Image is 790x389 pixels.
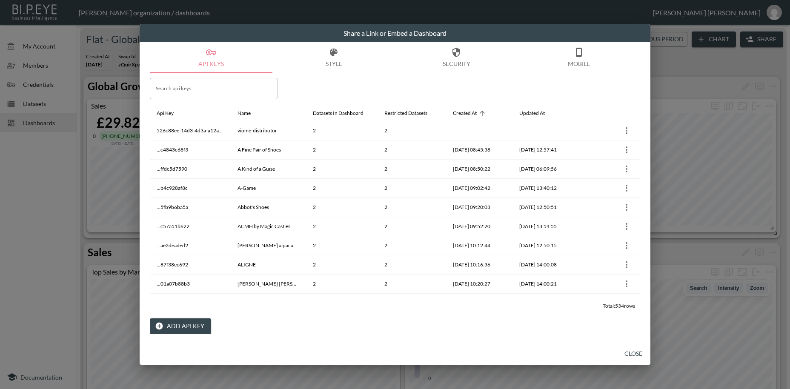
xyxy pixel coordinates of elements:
th: 2025-02-19, 10:16:36 [446,255,512,275]
th: 2025-02-19, 09:52:20 [446,217,512,236]
th: 2 [306,140,378,160]
th: 2 [378,198,446,217]
th: 2 [306,160,378,179]
th: 2025-02-19, 08:50:22 [446,160,512,179]
th: 2025-09-06, 12:50:51 [512,198,577,217]
th: A Fine Pair of Shoes [231,140,306,160]
th: {"key":null,"ref":null,"props":{"row":{"id":"4e836b14-38ce-44fd-81e1-d823da483c9d","apiKey":"...c... [577,217,640,236]
th: {"key":null,"ref":null,"props":{"row":{"id":"9f576c66-4d7c-404a-b33c-efb8e16c0844","apiKey":"...8... [577,255,640,275]
th: ...16c908bdd3 [150,294,231,313]
th: 2025-09-06, 12:50:15 [512,236,577,255]
button: more [620,162,633,176]
th: 2025-02-19, 10:23:31 [446,294,512,313]
th: ...01a07b88b3 [150,275,231,294]
span: Created At [453,108,488,118]
div: Created At [453,108,477,118]
button: more [620,200,633,214]
th: 2 [378,294,446,313]
span: Datasets In Dashboard [313,108,375,118]
th: 2 [378,140,446,160]
th: Anne Louise Boutique [231,275,306,294]
button: Mobile [518,42,640,73]
th: 2 [306,179,378,198]
th: 2025-02-19, 09:20:03 [446,198,512,217]
button: more [620,239,633,252]
th: viome-distributor [231,121,306,140]
th: 2 [306,198,378,217]
th: ACMH by Magic Castles [231,217,306,236]
th: {"key":null,"ref":null,"props":{"row":{"id":"e4d0d688-ea40-4c78-b4c8-f15047af6660","apiKey":"...b... [577,179,640,198]
th: {"key":null,"ref":null,"props":{"row":{"id":"2635ae49-5adf-4179-98dc-38f8ac363608","apiKey":"...c... [577,140,640,160]
button: more [620,277,633,291]
th: {"key":null,"ref":null,"props":{"row":{"id":"a5b6bc95-98ff-4780-a632-4686f18335a2","apiKey":"526c... [577,121,640,140]
span: Total: 534 rows [603,303,635,309]
th: 2 [306,275,378,294]
span: Name [238,108,262,118]
div: Updated At [519,108,545,118]
th: 2025-09-06, 14:00:08 [512,255,577,275]
th: 2 [378,160,446,179]
th: ALIGNE [231,255,306,275]
th: 2025-09-06, 13:54:55 [512,217,577,236]
th: Abbot's Shoes [231,198,306,217]
button: more [620,220,633,233]
th: {"key":null,"ref":null,"props":{"row":{"id":"afcaad92-fec8-4ea6-a007-ce86fbb57c9f","apiKey":"...f... [577,160,640,179]
th: ...ffdc5d7590 [150,160,231,179]
th: 2 [378,179,446,198]
th: 2025-09-06, 13:40:12 [512,179,577,198]
th: 2025-02-19, 10:20:27 [446,275,512,294]
div: Api Key [157,108,174,118]
button: more [620,296,633,310]
button: Security [395,42,518,73]
th: A-Game [231,179,306,198]
th: {"key":null,"ref":null,"props":{"row":{"id":"4466daab-bfd1-497d-a543-22101b4b6152","apiKey":"...1... [577,294,640,313]
th: alicia adams alpaca [231,236,306,255]
button: API Keys [150,42,272,73]
th: 2025-02-19, 09:02:42 [446,179,512,198]
th: 2 [378,121,446,140]
th: Artilect Performance [231,294,306,313]
th: 2 [306,236,378,255]
th: 2 [378,275,446,294]
th: ...c57a51b622 [150,217,231,236]
th: 2025-02-19, 08:45:38 [446,140,512,160]
span: Updated At [519,108,556,118]
button: more [620,258,633,272]
button: more [620,143,633,157]
th: ...c4843c68f3 [150,140,231,160]
th: ...87f38ec692 [150,255,231,275]
th: 2 [378,217,446,236]
th: 526c88ee-14d3-4d3a-a12a-128cecda5062 [150,121,231,140]
button: more [620,124,633,137]
th: {"key":null,"ref":null,"props":{"row":{"id":"2565958d-bde1-4443-b83f-72ecd401ad6b","apiKey":"...5... [577,198,640,217]
th: 2 [306,217,378,236]
th: 2025-09-06, 06:09:56 [512,160,577,179]
th: {"key":null,"ref":null,"props":{"row":{"id":"cd6107ab-9b0c-49f4-8b28-273fe6ba82a6","apiKey":"...a... [577,236,640,255]
button: more [620,181,633,195]
th: ...ae2deaded2 [150,236,231,255]
th: A Kind of a Guise [231,160,306,179]
th: 2 [378,236,446,255]
button: Close [620,346,647,362]
th: 2 [306,121,378,140]
div: Datasets In Dashboard [313,108,364,118]
th: {"key":null,"ref":null,"props":{"row":{"id":"d7702cd9-d785-4c74-834a-36f1f5775f38","apiKey":"...0... [577,275,640,294]
button: Style [272,42,395,73]
th: 2025-09-06, 14:00:21 [512,275,577,294]
th: ...5fb9b6ba5a [150,198,231,217]
th: 2 [306,294,378,313]
th: 2025-02-19, 10:12:44 [446,236,512,255]
span: Restricted Datasets [384,108,438,118]
th: 2025-09-06, 12:57:41 [512,140,577,160]
th: 2 [306,255,378,275]
div: Restricted Datasets [384,108,427,118]
th: 2025-09-06, 14:00:31 [512,294,577,313]
th: ...b4c928af8c [150,179,231,198]
th: 2 [378,255,446,275]
h2: Share a Link or Embed a Dashboard [140,24,650,42]
span: Api Key [157,108,185,118]
button: Add API Key [150,318,211,334]
div: Name [238,108,251,118]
